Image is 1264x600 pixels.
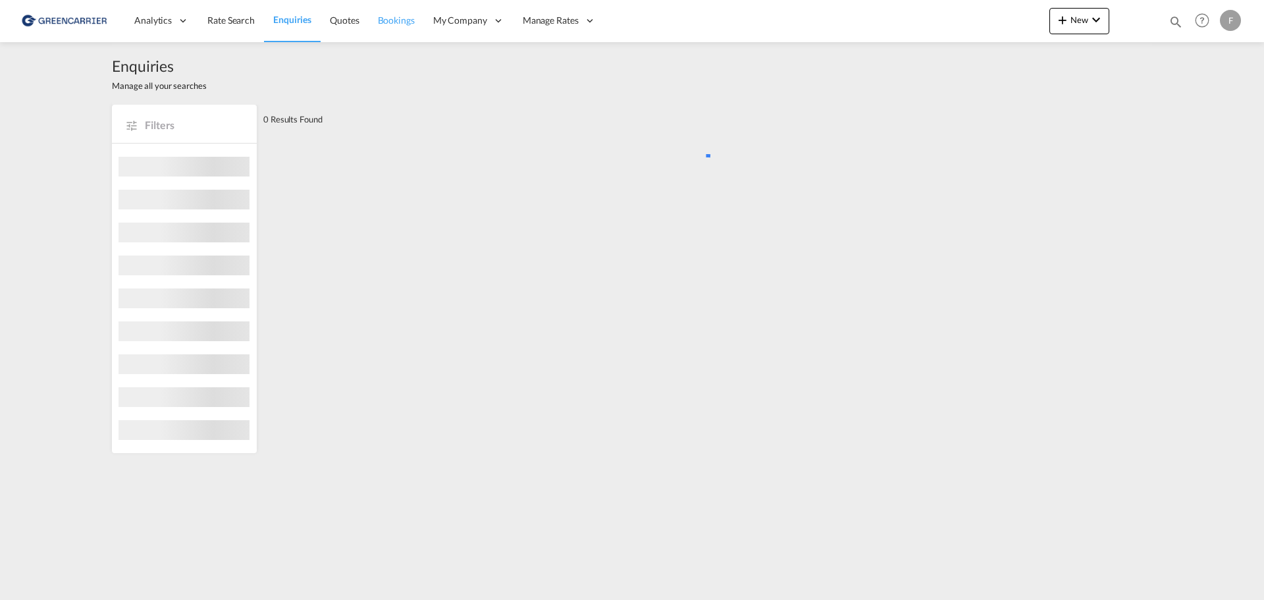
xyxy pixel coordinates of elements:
span: New [1055,14,1104,25]
md-icon: icon-chevron-down [1088,12,1104,28]
span: Enquiries [112,55,207,76]
span: Manage Rates [523,14,579,27]
div: 0 Results Found [263,105,323,134]
span: Analytics [134,14,172,27]
span: Enquiries [273,14,311,25]
span: Filters [145,118,244,132]
md-icon: icon-plus 400-fg [1055,12,1070,28]
span: Bookings [378,14,415,26]
span: Manage all your searches [112,80,207,92]
span: My Company [433,14,487,27]
span: Help [1191,9,1213,32]
span: Quotes [330,14,359,26]
md-icon: icon-magnify [1169,14,1183,29]
div: Help [1191,9,1220,33]
div: F [1220,10,1241,31]
img: 609dfd708afe11efa14177256b0082fb.png [20,6,109,36]
span: Rate Search [207,14,255,26]
button: icon-plus 400-fgNewicon-chevron-down [1049,8,1109,34]
div: icon-magnify [1169,14,1183,34]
